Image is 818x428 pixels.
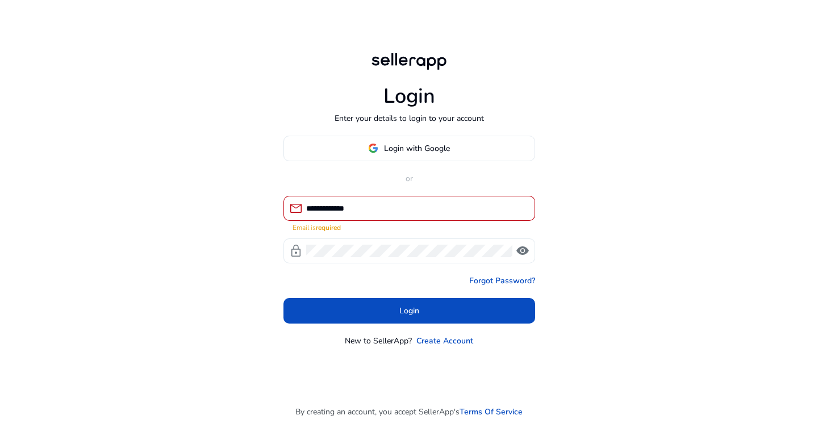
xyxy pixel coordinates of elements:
button: Login with Google [283,136,535,161]
span: Login with Google [384,142,450,154]
img: google-logo.svg [368,143,378,153]
h1: Login [383,84,435,108]
mat-error: Email is [293,221,526,233]
a: Terms Of Service [460,406,523,418]
span: visibility [516,244,529,258]
p: or [283,173,535,184]
p: New to SellerApp? [345,335,412,347]
button: Login [283,298,535,324]
a: Create Account [416,335,473,347]
span: lock [289,244,303,258]
span: mail [289,202,303,215]
span: Login [399,305,419,317]
strong: required [316,223,341,232]
a: Forgot Password? [469,275,535,287]
p: Enter your details to login to your account [335,112,484,124]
